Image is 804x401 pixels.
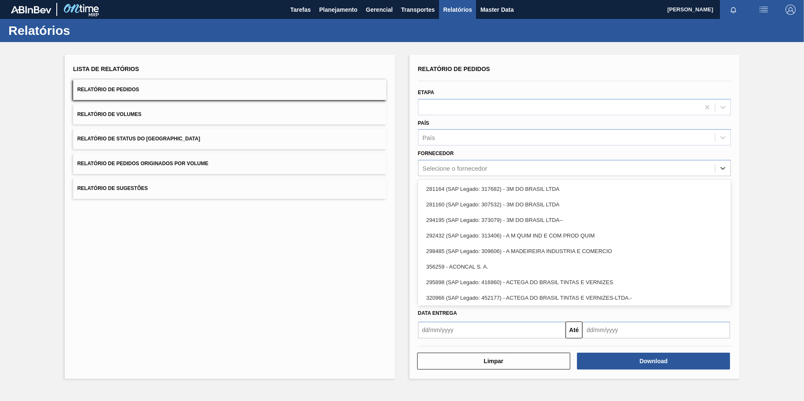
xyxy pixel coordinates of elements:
[73,129,386,149] button: Relatório de Status do [GEOGRAPHIC_DATA]
[418,150,454,156] label: Fornecedor
[8,26,158,35] h1: Relatórios
[418,290,731,306] div: 320966 (SAP Legado: 452177) - ACTEGA DO BRASIL TINTAS E VERNIZES-LTDA.-
[11,6,51,13] img: TNhmsLtSVTkK8tSr43FrP2fwEKptu5GPRR3wAAAABJRU5ErkJggg==
[566,322,582,338] button: Até
[418,90,434,95] label: Etapa
[418,259,731,274] div: 356259 - ACONCAL S. A.
[73,66,139,72] span: Lista de Relatórios
[785,5,796,15] img: Logout
[366,5,393,15] span: Gerencial
[423,165,487,172] div: Selecione o fornecedor
[423,134,435,141] div: País
[443,5,472,15] span: Relatórios
[77,136,200,142] span: Relatório de Status do [GEOGRAPHIC_DATA]
[577,353,730,369] button: Download
[418,228,731,243] div: 292432 (SAP Legado: 313406) - A M QUIM IND E COM PROD QUIM
[418,310,457,316] span: Data entrega
[73,153,386,174] button: Relatório de Pedidos Originados por Volume
[73,178,386,199] button: Relatório de Sugestões
[418,212,731,228] div: 294195 (SAP Legado: 373079) - 3M DO BRASIL LTDA--
[480,5,513,15] span: Master Data
[418,66,490,72] span: Relatório de Pedidos
[77,111,141,117] span: Relatório de Volumes
[73,79,386,100] button: Relatório de Pedidos
[77,185,148,191] span: Relatório de Sugestões
[418,243,731,259] div: 298485 (SAP Legado: 309606) - A MADEIREIRA INDUSTRIA E COMERCIO
[401,5,435,15] span: Transportes
[720,4,747,16] button: Notificações
[582,322,730,338] input: dd/mm/yyyy
[319,5,357,15] span: Planejamento
[418,197,731,212] div: 281160 (SAP Legado: 307532) - 3M DO BRASIL LTDA
[77,161,209,166] span: Relatório de Pedidos Originados por Volume
[290,5,311,15] span: Tarefas
[418,274,731,290] div: 295898 (SAP Legado: 416860) - ACTEGA DO BRASIL TINTAS E VERNIZES
[418,181,731,197] div: 281164 (SAP Legado: 317682) - 3M DO BRASIL LTDA
[417,353,570,369] button: Limpar
[418,322,566,338] input: dd/mm/yyyy
[759,5,769,15] img: userActions
[418,120,429,126] label: País
[73,104,386,125] button: Relatório de Volumes
[77,87,139,92] span: Relatório de Pedidos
